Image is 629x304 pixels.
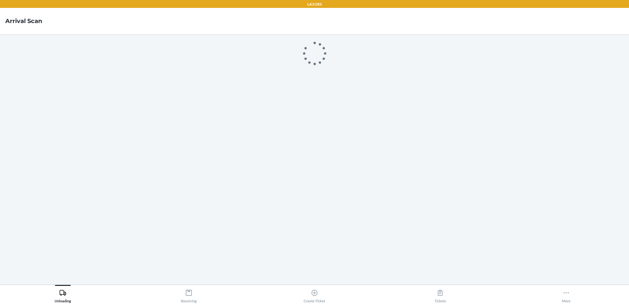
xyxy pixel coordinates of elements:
button: Create Ticket [252,285,377,303]
div: Tickets [435,287,446,303]
h4: Arrival Scan [5,17,42,25]
div: Receiving [181,287,197,303]
div: Create Ticket [304,287,325,303]
button: Tickets [377,285,503,303]
button: More [503,285,629,303]
div: Unloading [55,287,71,303]
button: Receiving [126,285,251,303]
div: More [562,287,570,303]
p: LAX1RS [307,1,322,7]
